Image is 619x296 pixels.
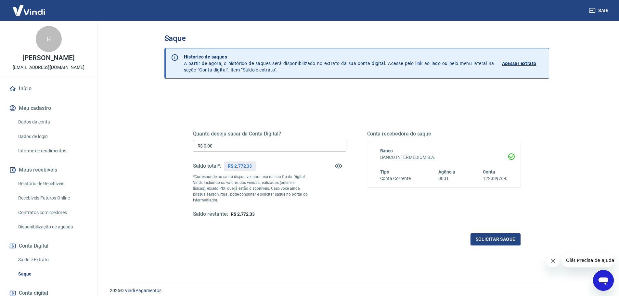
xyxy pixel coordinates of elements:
button: Sair [588,5,611,17]
h5: Quanto deseja sacar da Conta Digital? [193,131,346,137]
h5: Saldo restante: [193,211,228,218]
a: Recebíveis Futuros Online [16,191,89,205]
a: Acessar extrato [502,54,544,73]
a: Dados de login [16,130,89,143]
a: Vindi Pagamentos [125,288,161,293]
iframe: Fechar mensagem [547,254,560,267]
h6: 12238976-0 [483,175,508,182]
a: Informe de rendimentos [16,144,89,158]
p: Histórico de saques [184,54,494,60]
iframe: Botão para abrir a janela de mensagens [593,270,614,291]
p: [EMAIL_ADDRESS][DOMAIN_NAME] [13,64,84,71]
div: R [36,26,62,52]
p: 2025 © [110,287,603,294]
h5: Conta recebedora do saque [367,131,521,137]
a: Saque [16,267,89,281]
a: Disponibilização de agenda [16,220,89,234]
p: R$ 2.772,33 [228,163,252,170]
iframe: Mensagem da empresa [562,253,614,267]
h3: Saque [164,34,549,43]
a: Contratos com credores [16,206,89,219]
span: Olá! Precisa de ajuda? [4,5,55,10]
a: Início [8,82,89,96]
a: Dados da conta [16,115,89,129]
a: Relatório de Recebíveis [16,177,89,190]
img: Vindi [8,0,50,20]
h6: 0001 [438,175,455,182]
p: Acessar extrato [502,60,536,67]
p: *Corresponde ao saldo disponível para uso na sua Conta Digital Vindi. Incluindo os valores das ve... [193,174,308,203]
h6: Conta Corrente [380,175,411,182]
button: Conta Digital [8,239,89,253]
span: Banco [380,148,393,153]
span: Conta [483,169,495,174]
p: A partir de agora, o histórico de saques será disponibilizado no extrato da sua conta digital. Ac... [184,54,494,73]
button: Meu cadastro [8,101,89,115]
a: Saldo e Extrato [16,253,89,266]
button: Solicitar saque [471,233,521,245]
p: [PERSON_NAME] [22,55,74,61]
span: Agência [438,169,455,174]
button: Meus recebíveis [8,163,89,177]
h5: Saldo total*: [193,163,221,169]
h6: BANCO INTERMEDIUM S.A. [380,154,508,161]
span: R$ 2.772,33 [231,212,255,217]
span: Tipo [380,169,390,174]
